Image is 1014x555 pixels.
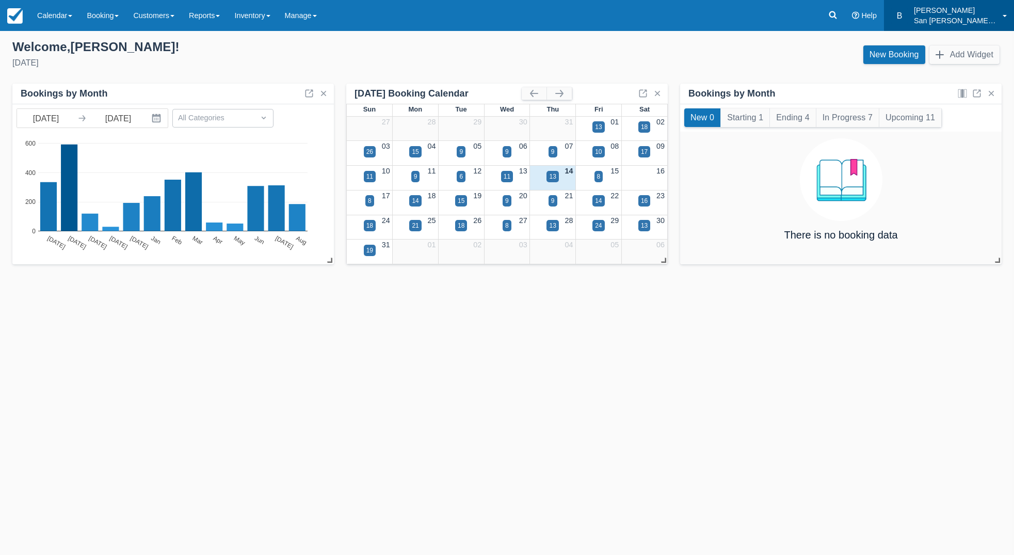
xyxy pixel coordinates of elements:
div: 19 [366,246,373,255]
a: 24 [382,216,390,225]
span: Tue [456,105,467,113]
p: San [PERSON_NAME] Hut Systems [914,15,996,26]
i: Help [852,12,859,19]
div: Bookings by Month [688,88,776,100]
a: 14 [565,167,573,175]
a: New Booking [863,45,925,64]
div: 15 [458,196,464,205]
button: Ending 4 [770,108,815,127]
span: Fri [594,105,603,113]
span: Dropdown icon [259,113,269,123]
a: 28 [565,216,573,225]
a: 13 [519,167,527,175]
div: 8 [597,172,601,181]
div: 9 [551,147,555,156]
a: 04 [427,142,436,150]
div: 10 [595,147,602,156]
a: 31 [565,118,573,126]
a: 19 [473,192,481,200]
a: 01 [427,241,436,249]
a: 11 [427,167,436,175]
a: 04 [565,241,573,249]
div: 8 [368,196,372,205]
div: 14 [412,196,419,205]
div: 16 [641,196,648,205]
a: 28 [427,118,436,126]
div: 8 [505,221,509,230]
div: 9 [505,196,509,205]
a: 12 [473,167,481,175]
div: 13 [549,221,556,230]
a: 21 [565,192,573,200]
button: Starting 1 [721,108,769,127]
div: 14 [595,196,602,205]
div: Welcome , [PERSON_NAME] ! [12,39,499,55]
a: 03 [519,241,527,249]
div: [DATE] Booking Calendar [355,88,522,100]
div: 13 [595,122,602,132]
span: Thu [546,105,559,113]
div: 9 [459,147,463,156]
button: Interact with the calendar and add the check-in date for your trip. [147,109,168,128]
p: [PERSON_NAME] [914,5,996,15]
div: 9 [505,147,509,156]
div: [DATE] [12,57,499,69]
div: B [891,8,908,24]
div: 13 [641,221,648,230]
a: 30 [656,216,665,225]
a: 16 [656,167,665,175]
div: 11 [366,172,373,181]
a: 15 [610,167,619,175]
input: Start Date [17,109,75,128]
div: 13 [549,172,556,181]
button: Add Widget [929,45,1000,64]
a: 26 [473,216,481,225]
div: 9 [551,196,555,205]
button: Upcoming 11 [879,108,941,127]
a: 23 [656,192,665,200]
span: Wed [500,105,514,113]
img: checkfront-main-nav-mini-logo.png [7,8,23,24]
a: 17 [382,192,390,200]
a: 25 [427,216,436,225]
a: 10 [382,167,390,175]
button: New 0 [684,108,720,127]
div: 24 [595,221,602,230]
a: 02 [473,241,481,249]
div: 18 [641,122,648,132]
h4: There is no booking data [784,229,897,241]
a: 08 [610,142,619,150]
a: 03 [382,142,390,150]
img: booking.png [800,138,882,221]
a: 31 [382,241,390,249]
a: 27 [382,118,390,126]
input: End Date [89,109,147,128]
a: 07 [565,142,573,150]
span: Help [861,11,877,20]
div: 17 [641,147,648,156]
div: 21 [412,221,419,230]
a: 02 [656,118,665,126]
span: Mon [408,105,422,113]
div: 18 [366,221,373,230]
a: 29 [473,118,481,126]
a: 05 [610,241,619,249]
a: 09 [656,142,665,150]
a: 27 [519,216,527,225]
div: 6 [459,172,463,181]
div: 9 [414,172,417,181]
a: 30 [519,118,527,126]
a: 29 [610,216,619,225]
a: 01 [610,118,619,126]
a: 20 [519,192,527,200]
a: 05 [473,142,481,150]
a: 18 [427,192,436,200]
div: 18 [458,221,464,230]
span: Sun [363,105,376,113]
span: Sat [639,105,650,113]
div: 26 [366,147,373,156]
div: 11 [504,172,510,181]
a: 06 [519,142,527,150]
div: Bookings by Month [21,88,108,100]
div: 15 [412,147,419,156]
